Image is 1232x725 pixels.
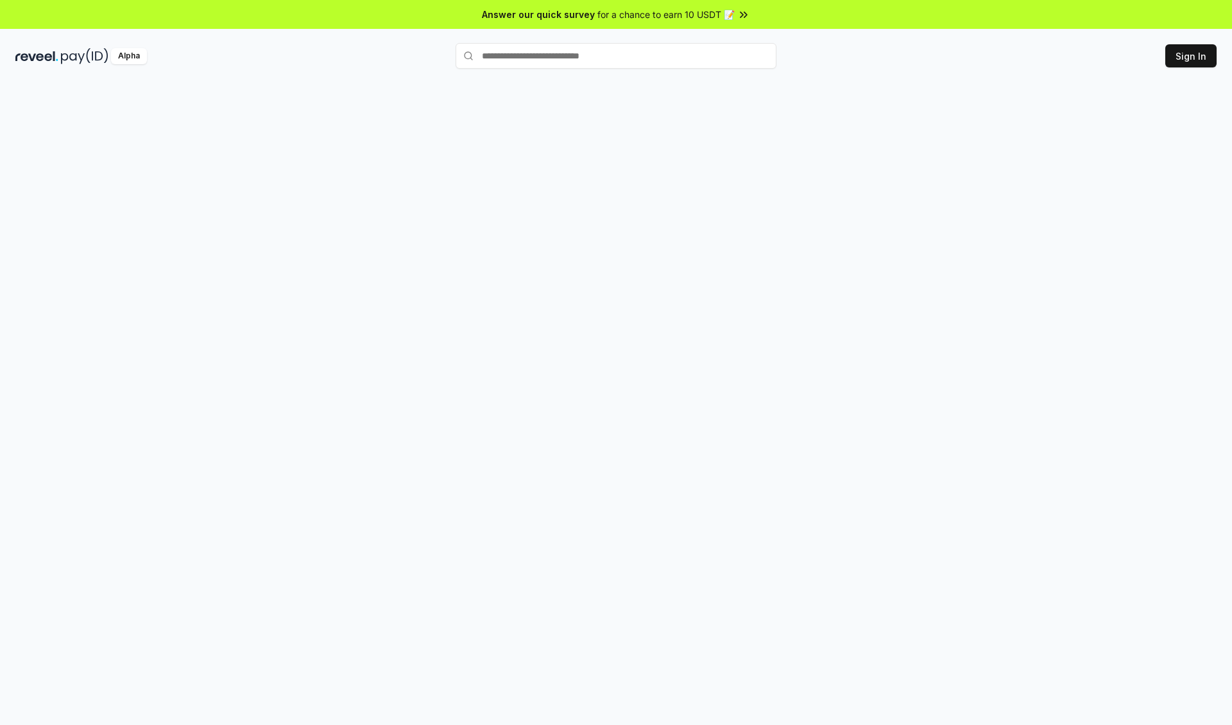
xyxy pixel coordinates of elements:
button: Sign In [1165,44,1217,67]
span: for a chance to earn 10 USDT 📝 [597,8,735,21]
div: Alpha [111,48,147,64]
span: Answer our quick survey [482,8,595,21]
img: reveel_dark [15,48,58,64]
img: pay_id [61,48,108,64]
